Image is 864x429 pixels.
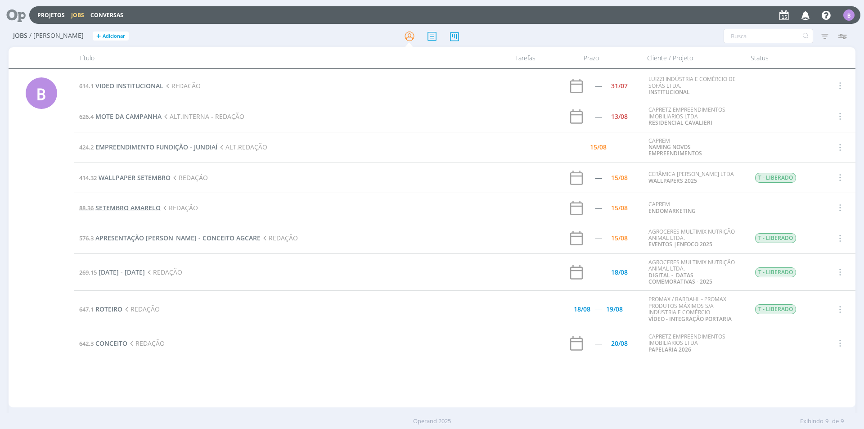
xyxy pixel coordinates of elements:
a: Conversas [90,11,123,19]
span: REDAÇÃO [145,268,182,276]
span: WALLPAPER SETEMBRO [99,173,171,182]
span: CONCEITO [95,339,127,348]
span: 9 [825,417,828,426]
a: ENDOMARKETING [648,207,696,215]
button: Projetos [35,12,67,19]
div: 15/08 [611,235,628,241]
span: APRESENTAÇÃO [PERSON_NAME] - CONCEITO AGCARE [95,234,261,242]
button: Conversas [88,12,126,19]
a: PAPELARIA 2026 [648,346,691,353]
span: EMPREENDIMENTO FUNDIÇÃO - JUNDIAÍ [95,143,217,151]
span: 269.15 [79,268,97,276]
div: B [843,9,855,21]
div: 13/08 [611,113,628,120]
button: Jobs [68,12,87,19]
a: 424.2EMPREENDIMENTO FUNDIÇÃO - JUNDIAÍ [79,143,217,151]
a: Jobs [71,11,84,19]
span: ALT.INTERNA - REDAÇÃO [162,112,244,121]
span: T - LIBERADO [755,304,796,314]
div: 20/08 [611,340,628,347]
span: T - LIBERADO [755,267,796,277]
a: EVENTOS |ENFOCO 2025 [648,240,712,248]
div: Prazo [541,47,642,68]
span: T - LIBERADO [755,233,796,243]
button: +Adicionar [93,32,129,41]
span: Adicionar [103,33,125,39]
span: REDAÇÃO [261,234,298,242]
a: NAMING NOVOS EMPREENDIMENTOS [648,143,702,157]
span: [DATE] - [DATE] [99,268,145,276]
span: T - LIBERADO [755,173,796,183]
input: Busca [724,29,813,43]
div: ----- [595,175,602,181]
a: 414.32WALLPAPER SETEMBRO [79,173,171,182]
span: REDAÇÃO [171,173,208,182]
div: Status [745,47,822,68]
span: 414.32 [79,174,97,182]
div: Cliente / Projeto [642,47,745,68]
span: 88.36 [79,204,94,212]
a: INSTITUCIONAL [648,88,690,96]
span: 424.2 [79,143,94,151]
div: CAPREM [648,201,741,214]
a: VÍDEO - INTEGRAÇÃO PORTARIA [648,315,732,323]
span: REDAÇÃO [122,305,160,313]
button: B [843,7,855,23]
div: CAPRETZ EMPREENDIMENTOS IMOBILIARIOS LTDA [648,334,741,353]
a: RESIDENCIAL CAVALIERI [648,119,712,126]
a: DIGITAL - DATAS COMEMORATIVAS - 2025 [648,271,712,285]
span: Jobs [13,32,27,40]
span: / [PERSON_NAME] [29,32,84,40]
div: CERÂMICA [PERSON_NAME] LTDA [648,171,741,184]
span: 647.1 [79,305,94,313]
div: AGROCERES MULTIMIX NUTRIÇÃO ANIMAL LTDA. [648,229,741,248]
div: 31/07 [611,83,628,89]
a: 269.15[DATE] - [DATE] [79,268,145,276]
span: 576.3 [79,234,94,242]
span: 642.3 [79,339,94,348]
div: PROMAX / BARDAHL - PROMAX PRODUTOS MÁXIMOS S/A INDÚSTRIA E COMÉRCIO [648,296,741,322]
span: 614.1 [79,82,94,90]
span: REDACÃO [163,81,201,90]
div: CAPRETZ EMPREENDIMENTOS IMOBILIARIOS LTDA [648,107,741,126]
span: REDAÇÃO [127,339,165,348]
div: LUIZZI INDÚSTRIA E COMÉRCIO DE SOFÁS LTDA. [648,76,741,95]
a: 614.1VIDEO INSTITUCIONAL [79,81,163,90]
div: ----- [595,83,602,89]
span: ALT.REDAÇÃO [217,143,267,151]
a: Projetos [37,11,65,19]
span: + [96,32,101,41]
div: 15/08 [611,205,628,211]
span: SETEMBRO AMARELO [95,203,161,212]
span: 626.4 [79,113,94,121]
a: 647.1ROTEIRO [79,305,122,313]
span: de [832,417,839,426]
div: CAPREM [648,138,741,157]
span: MOTE DA CAMPANHA [95,112,162,121]
span: ----- [595,305,602,313]
div: 18/08 [611,269,628,275]
div: Título [74,47,487,68]
div: ----- [595,205,602,211]
a: 88.36SETEMBRO AMARELO [79,203,161,212]
a: 642.3CONCEITO [79,339,127,348]
div: ----- [595,113,602,120]
span: 9 [841,417,844,426]
div: 18/08 [574,306,590,312]
div: ----- [595,235,602,241]
div: AGROCERES MULTIMIX NUTRIÇÃO ANIMAL LTDA. [648,259,741,285]
div: Tarefas [487,47,541,68]
div: ----- [595,269,602,275]
a: 576.3APRESENTAÇÃO [PERSON_NAME] - CONCEITO AGCARE [79,234,261,242]
div: 15/08 [590,144,607,150]
div: 19/08 [606,306,623,312]
span: VIDEO INSTITUCIONAL [95,81,163,90]
div: ----- [595,340,602,347]
a: 626.4MOTE DA CAMPANHA [79,112,162,121]
span: ROTEIRO [95,305,122,313]
span: Exibindo [800,417,823,426]
div: B [26,77,57,109]
div: 15/08 [611,175,628,181]
a: WALLPAPERS 2025 [648,177,697,185]
span: REDAÇÃO [161,203,198,212]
